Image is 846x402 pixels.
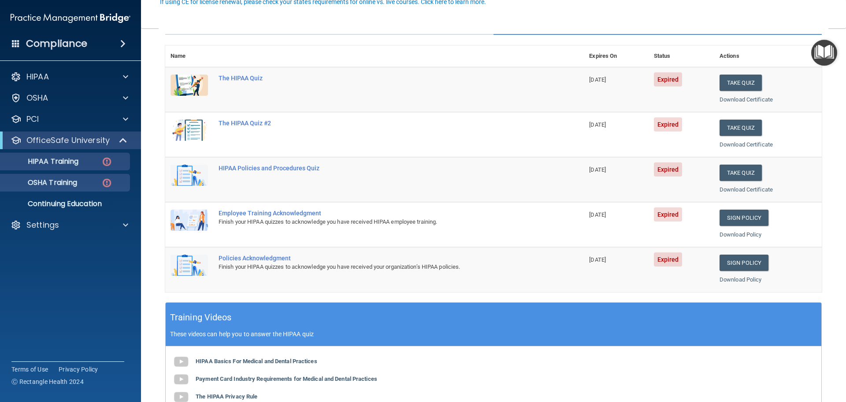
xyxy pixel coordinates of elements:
a: Terms of Use [11,365,48,374]
p: These videos can help you to answer the HIPAA quiz [170,331,817,338]
img: danger-circle.6113f641.png [101,156,112,167]
a: OfficeSafe University [11,135,128,146]
h4: Compliance [26,38,87,50]
button: Open Resource Center [811,40,837,66]
span: [DATE] [589,76,606,83]
th: Expires On [584,45,648,67]
span: [DATE] [589,166,606,173]
button: Take Quiz [720,120,762,136]
button: Take Quiz [720,165,762,181]
p: HIPAA Training [6,157,78,166]
img: gray_youtube_icon.38fcd6cc.png [172,371,190,388]
div: Finish your HIPAA quizzes to acknowledge you have received your organization’s HIPAA policies. [219,262,540,272]
p: OSHA Training [6,178,77,187]
div: The HIPAA Quiz #2 [219,120,540,127]
th: Actions [714,45,822,67]
a: Settings [11,220,128,230]
a: Download Certificate [720,186,773,193]
span: Expired [654,162,683,177]
b: HIPAA Basics For Medical and Dental Practices [196,358,317,364]
span: Expired [654,252,683,267]
div: Policies Acknowledgment [219,255,540,262]
img: PMB logo [11,9,130,27]
img: danger-circle.6113f641.png [101,177,112,188]
th: Status [649,45,714,67]
h5: Training Videos [170,310,232,325]
p: HIPAA [26,71,49,82]
span: [DATE] [589,121,606,128]
a: HIPAA [11,71,128,82]
span: Expired [654,207,683,222]
div: Employee Training Acknowledgment [219,210,540,217]
div: HIPAA Policies and Procedures Quiz [219,165,540,172]
th: Name [165,45,213,67]
a: Download Certificate [720,141,773,148]
button: Take Quiz [720,75,762,91]
span: Expired [654,72,683,86]
a: Privacy Policy [59,365,98,374]
b: The HIPAA Privacy Rule [196,393,257,400]
span: Ⓒ Rectangle Health 2024 [11,377,84,386]
p: Continuing Education [6,199,126,208]
p: OSHA [26,93,48,103]
a: Sign Policy [720,210,768,226]
a: OSHA [11,93,128,103]
p: OfficeSafe University [26,135,110,146]
a: Download Policy [720,231,762,238]
div: Finish your HIPAA quizzes to acknowledge you have received HIPAA employee training. [219,217,540,227]
p: PCI [26,114,39,124]
a: Download Certificate [720,96,773,103]
a: Download Policy [720,276,762,283]
span: [DATE] [589,211,606,218]
a: PCI [11,114,128,124]
span: [DATE] [589,256,606,263]
div: The HIPAA Quiz [219,75,540,82]
a: Sign Policy [720,255,768,271]
img: gray_youtube_icon.38fcd6cc.png [172,353,190,371]
p: Settings [26,220,59,230]
span: Expired [654,117,683,131]
b: Payment Card Industry Requirements for Medical and Dental Practices [196,376,377,382]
